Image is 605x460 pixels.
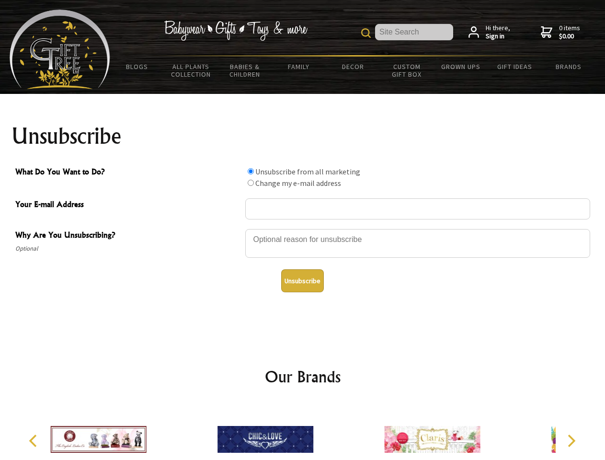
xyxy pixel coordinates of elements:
textarea: Why Are You Unsubscribing? [245,229,590,258]
a: 0 items$0.00 [541,24,580,41]
h2: Our Brands [19,365,586,388]
strong: Sign in [486,32,510,41]
a: Babies & Children [218,57,272,84]
input: What Do You Want to Do? [248,168,254,174]
img: Babywear - Gifts - Toys & more [164,21,308,41]
strong: $0.00 [559,32,580,41]
span: Why Are You Unsubscribing? [15,229,240,243]
a: Custom Gift Box [380,57,434,84]
img: Babyware - Gifts - Toys and more... [10,10,110,89]
a: BLOGS [110,57,164,77]
button: Previous [24,430,45,451]
a: All Plants Collection [164,57,218,84]
img: product search [361,28,371,38]
input: Site Search [375,24,453,40]
span: What Do You Want to Do? [15,166,240,180]
input: What Do You Want to Do? [248,180,254,186]
a: Decor [326,57,380,77]
a: Grown Ups [434,57,488,77]
label: Change my e-mail address [255,178,341,188]
h1: Unsubscribe [11,125,594,148]
span: 0 items [559,23,580,41]
button: Next [560,430,582,451]
span: Optional [15,243,240,254]
a: Family [272,57,326,77]
a: Gift Ideas [488,57,542,77]
button: Unsubscribe [281,269,324,292]
label: Unsubscribe from all marketing [255,167,360,176]
input: Your E-mail Address [245,198,590,219]
a: Hi there,Sign in [468,24,510,41]
a: Brands [542,57,596,77]
span: Your E-mail Address [15,198,240,212]
span: Hi there, [486,24,510,41]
